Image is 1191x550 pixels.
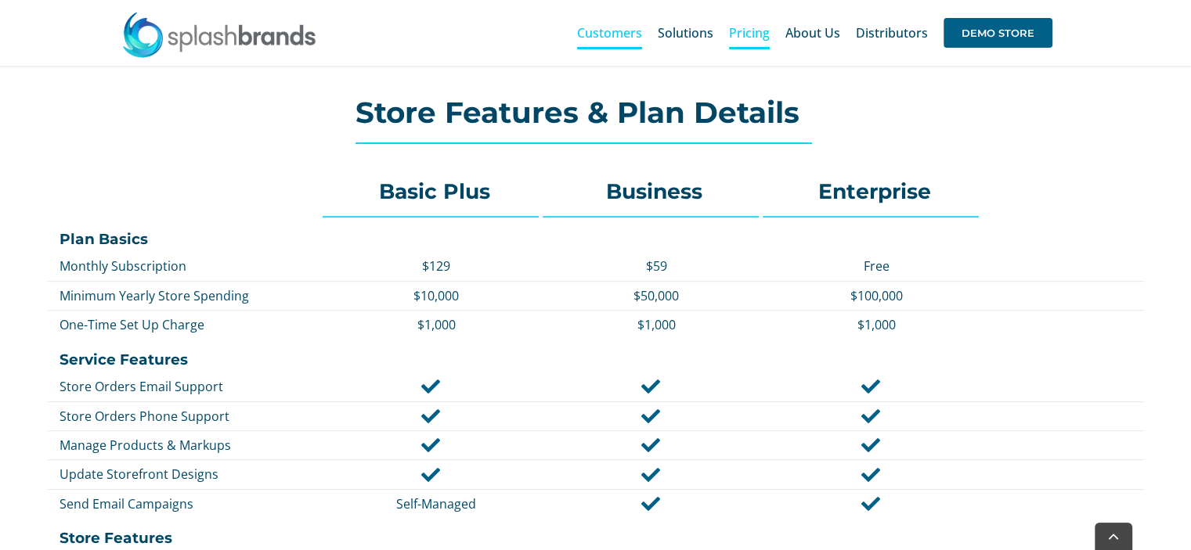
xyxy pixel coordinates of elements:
p: Monthly Subscription [60,257,319,275]
h2: Store Features & Plan Details [355,97,836,128]
p: Store Orders Email Support [60,378,319,395]
span: About Us [785,27,840,39]
p: $1,000 [334,316,539,333]
div: 关键词（按流量） [177,94,258,104]
p: Send Email Campaigns [60,495,319,512]
a: Distributors [856,8,928,58]
a: Customers [577,8,642,58]
a: DEMO STORE [944,8,1052,58]
img: website_grey.svg [25,41,38,55]
span: DEMO STORE [944,18,1052,48]
p: Store Orders Phone Support [60,408,319,425]
a: Pricing [729,8,770,58]
p: Manage Products & Markups [60,437,319,454]
p: $1,000 [774,316,979,333]
p: $1,000 [554,316,759,333]
p: Minimum Yearly Store Spending [60,287,319,304]
strong: Basic Plus [379,178,490,204]
nav: Main Menu Sticky [577,8,1052,58]
p: $129 [334,257,539,275]
span: Customers [577,27,642,39]
strong: Service Features [60,350,188,368]
span: Solutions [658,27,713,39]
strong: Store Features [60,529,172,547]
div: v 4.0.25 [44,25,77,38]
img: tab_keywords_by_traffic_grey.svg [160,92,172,105]
p: Update Storefront Designs [60,466,319,483]
div: 域名概述 [81,94,121,104]
img: logo_orange.svg [25,25,38,38]
p: $50,000 [554,287,759,304]
p: Free [774,257,979,275]
img: SplashBrands.com Logo [121,11,317,58]
strong: Business [606,178,702,204]
strong: Plan Basics [60,230,148,248]
div: 域名: [DOMAIN_NAME] [41,41,159,55]
span: Distributors [856,27,928,39]
p: Self-Managed [334,495,539,512]
p: One-Time Set Up Charge [60,316,319,333]
p: $59 [554,257,759,275]
strong: Enterprise [818,178,931,204]
span: Pricing [729,27,770,39]
img: tab_domain_overview_orange.svg [63,92,76,105]
p: $10,000 [334,287,539,304]
p: $100,000 [774,287,979,304]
